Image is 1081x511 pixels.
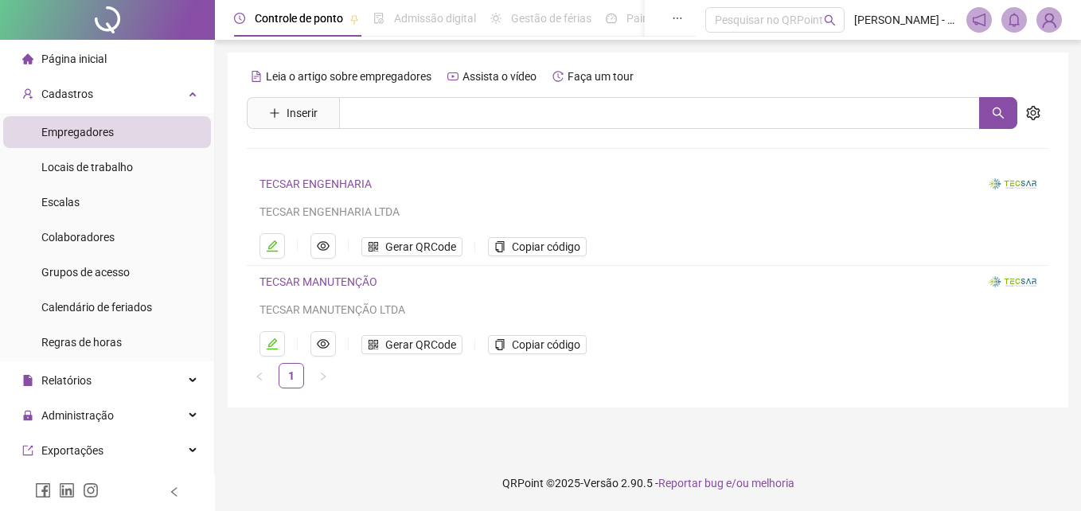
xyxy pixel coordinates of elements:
span: file-done [373,13,384,24]
span: clock-circle [234,13,245,24]
span: Inserir [287,104,318,122]
span: Copiar código [512,336,580,353]
span: copy [494,241,505,252]
span: Faça um tour [568,70,634,83]
span: Calendário de feriados [41,301,152,314]
span: search [992,107,1005,119]
span: Regras de horas [41,336,122,349]
span: home [22,53,33,64]
span: Gerar QRCode [385,238,456,255]
span: dashboard [606,13,617,24]
span: Versão [583,477,619,490]
a: TECSAR ENGENHARIA [260,177,372,190]
span: Painel do DP [626,12,689,25]
span: instagram [83,482,99,498]
button: Gerar QRCode [361,237,462,256]
span: [PERSON_NAME] - Tecsar Engenharia [854,11,957,29]
button: Copiar código [488,335,587,354]
span: history [552,71,564,82]
li: 1 [279,363,304,388]
span: export [22,445,33,456]
span: Empregadores [41,126,114,138]
span: user-add [22,88,33,99]
span: linkedin [59,482,75,498]
span: Cadastros [41,88,93,100]
span: copy [494,339,505,350]
button: left [247,363,272,388]
span: bell [1007,13,1021,27]
span: search [824,14,836,26]
button: Gerar QRCode [361,335,462,354]
button: Inserir [256,100,330,126]
li: Página anterior [247,363,272,388]
span: Página inicial [41,53,107,65]
span: Admissão digital [394,12,476,25]
span: right [318,372,328,381]
iframe: Intercom live chat [1027,457,1065,495]
span: Relatórios [41,374,92,387]
span: Copiar código [512,238,580,255]
img: logo [989,178,1036,189]
span: youtube [447,71,459,82]
div: TECSAR ENGENHARIA LTDA [260,203,970,220]
span: ellipsis [672,13,683,24]
span: left [169,486,180,497]
div: TECSAR MANUTENÇÃO LTDA [260,301,970,318]
span: setting [1026,106,1040,120]
span: left [255,372,264,381]
span: Gestão de férias [511,12,591,25]
span: Administração [41,409,114,422]
span: Escalas [41,196,80,209]
span: Locais de trabalho [41,161,133,174]
img: 85294 [1037,8,1061,32]
span: Assista o vídeo [462,70,537,83]
span: Colaboradores [41,231,115,244]
span: notification [972,13,986,27]
span: eye [317,240,330,252]
span: file [22,375,33,386]
button: right [310,363,336,388]
span: edit [266,337,279,350]
a: 1 [279,364,303,388]
span: Leia o artigo sobre empregadores [266,70,431,83]
span: edit [266,240,279,252]
footer: QRPoint © 2025 - 2.90.5 - [215,455,1081,511]
img: logo [989,276,1036,287]
span: facebook [35,482,51,498]
span: Grupos de acesso [41,266,130,279]
span: plus [269,107,280,119]
span: eye [317,337,330,350]
span: Exportações [41,444,103,457]
span: pushpin [349,14,359,24]
span: sun [490,13,501,24]
span: qrcode [368,339,379,350]
a: TECSAR MANUTENÇÃO [260,275,377,288]
span: Controle de ponto [255,12,343,25]
span: file-text [251,71,262,82]
span: Gerar QRCode [385,336,456,353]
li: Próxima página [310,363,336,388]
button: Copiar código [488,237,587,256]
span: lock [22,410,33,421]
span: qrcode [368,241,379,252]
span: Reportar bug e/ou melhoria [658,477,794,490]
